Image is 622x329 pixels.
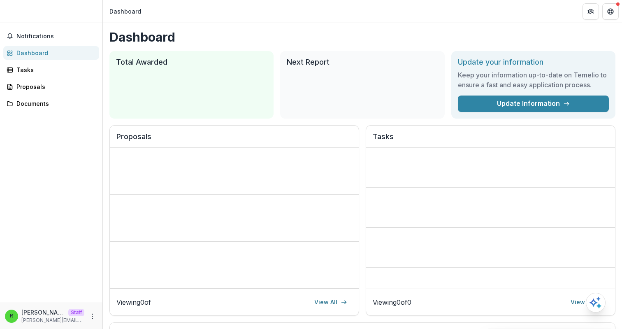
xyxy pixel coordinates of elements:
[10,313,13,319] div: Ruthwick
[16,33,96,40] span: Notifications
[3,80,99,93] a: Proposals
[373,297,411,307] p: Viewing 0 of 0
[3,97,99,110] a: Documents
[566,296,608,309] a: View All
[3,63,99,77] a: Tasks
[373,132,608,148] h2: Tasks
[109,30,615,44] h1: Dashboard
[21,308,65,317] p: [PERSON_NAME]
[458,70,609,90] h3: Keep your information up-to-date on Temelio to ensure a fast and easy application process.
[88,311,97,321] button: More
[16,49,93,57] div: Dashboard
[116,132,352,148] h2: Proposals
[3,46,99,60] a: Dashboard
[116,58,267,67] h2: Total Awarded
[109,7,141,16] div: Dashboard
[106,5,144,17] nav: breadcrumb
[16,65,93,74] div: Tasks
[116,297,151,307] p: Viewing 0 of
[458,58,609,67] h2: Update your information
[309,296,352,309] a: View All
[602,3,619,20] button: Get Help
[3,30,99,43] button: Notifications
[68,309,84,316] p: Staff
[21,317,84,324] p: [PERSON_NAME][EMAIL_ADDRESS][DOMAIN_NAME]
[583,3,599,20] button: Partners
[16,99,93,108] div: Documents
[287,58,438,67] h2: Next Report
[16,82,93,91] div: Proposals
[586,293,606,313] button: Open AI Assistant
[458,96,609,112] a: Update Information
